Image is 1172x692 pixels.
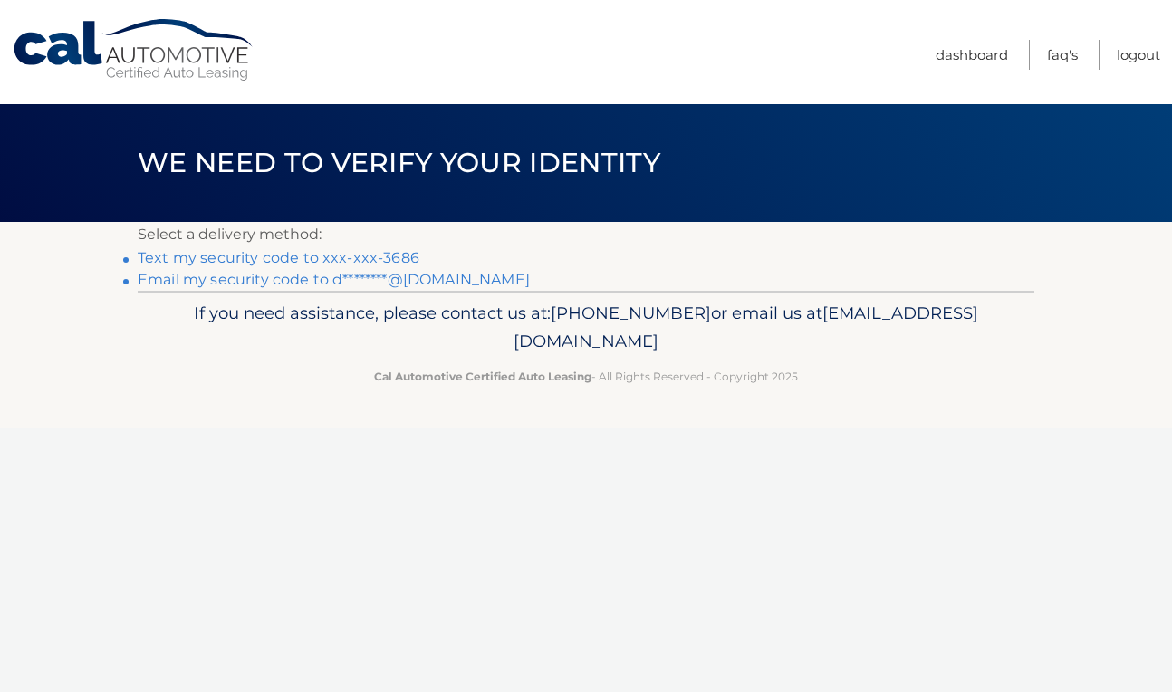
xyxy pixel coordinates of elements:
a: Dashboard [936,40,1008,70]
p: - All Rights Reserved - Copyright 2025 [149,367,1023,386]
p: Select a delivery method: [138,222,1034,247]
p: If you need assistance, please contact us at: or email us at [149,299,1023,357]
strong: Cal Automotive Certified Auto Leasing [374,370,591,383]
span: We need to verify your identity [138,146,660,179]
span: [PHONE_NUMBER] [551,303,711,323]
a: FAQ's [1047,40,1078,70]
a: Logout [1117,40,1160,70]
a: Cal Automotive [12,18,256,82]
a: Text my security code to xxx-xxx-3686 [138,249,419,266]
a: Email my security code to d********@[DOMAIN_NAME] [138,271,530,288]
